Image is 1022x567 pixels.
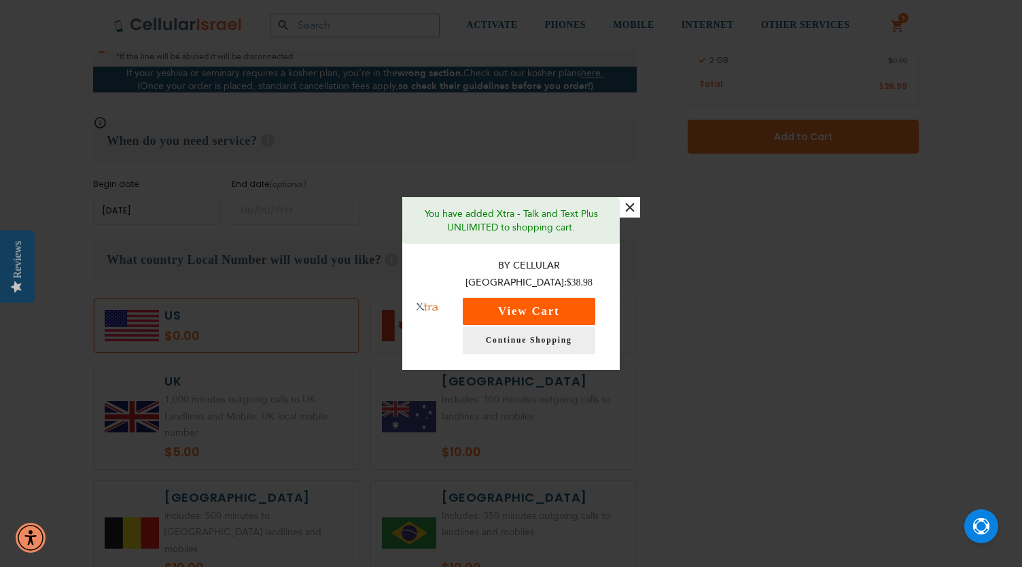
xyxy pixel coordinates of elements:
a: Continue Shopping [463,327,595,354]
div: Reviews [12,241,24,278]
p: By Cellular [GEOGRAPHIC_DATA]: [452,258,607,291]
div: Accessibility Menu [16,523,46,553]
button: View Cart [463,298,595,325]
button: × [620,197,640,218]
p: You have added Xtra - Talk and Text Plus UNLIMITED to shopping cart. [412,207,610,235]
span: $38.98 [567,277,593,288]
